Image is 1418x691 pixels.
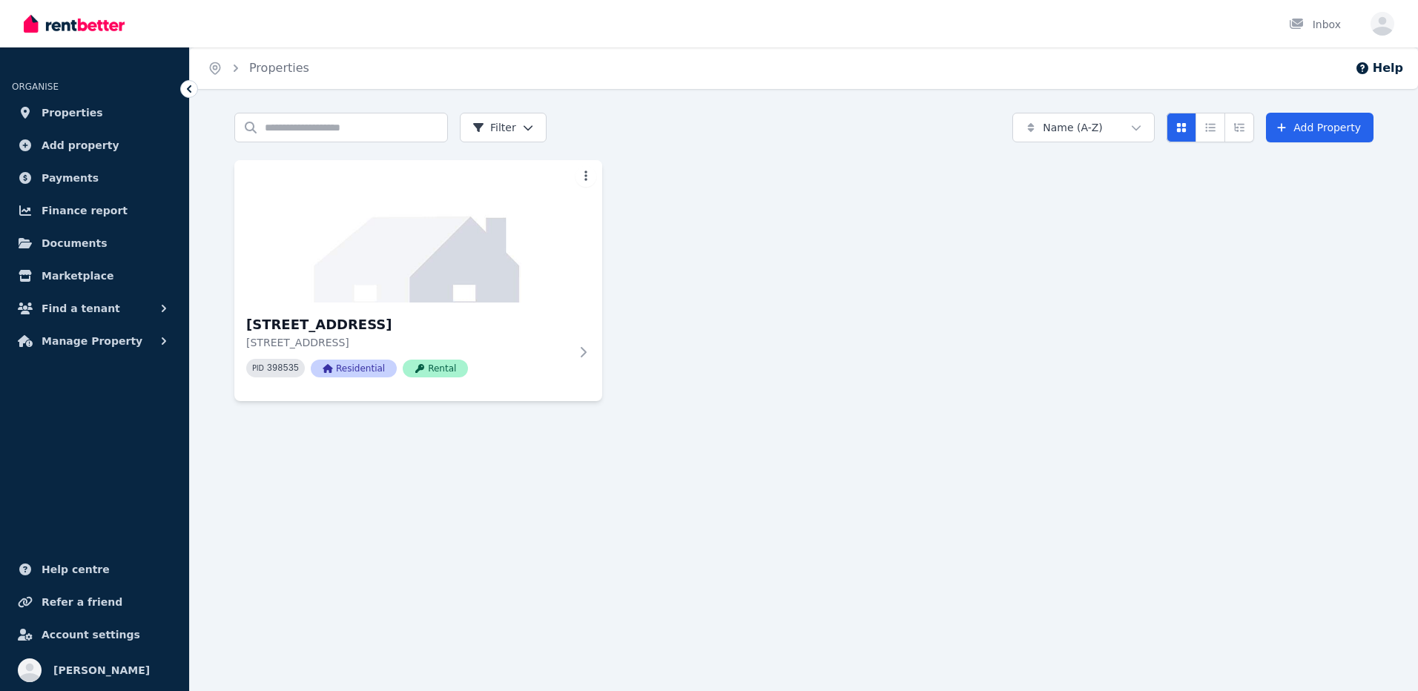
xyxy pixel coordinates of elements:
span: Refer a friend [42,593,122,611]
a: Add property [12,130,177,160]
small: PID [252,364,264,372]
span: Manage Property [42,332,142,350]
span: Payments [42,169,99,187]
button: Card view [1167,113,1196,142]
button: Expanded list view [1224,113,1254,142]
span: Marketplace [42,267,113,285]
a: Payments [12,163,177,193]
img: 40 Prince St, North Parramatta [234,160,602,302]
button: Manage Property [12,326,177,356]
img: RentBetter [24,13,125,35]
span: Documents [42,234,108,252]
h3: [STREET_ADDRESS] [246,314,570,335]
a: Account settings [12,620,177,649]
a: Properties [12,98,177,128]
div: View options [1167,113,1254,142]
a: Refer a friend [12,587,177,617]
a: Help centre [12,555,177,584]
button: Help [1355,59,1403,77]
a: Finance report [12,196,177,225]
span: Filter [472,120,516,135]
a: 40 Prince St, North Parramatta[STREET_ADDRESS][STREET_ADDRESS]PID 398535ResidentialRental [234,160,602,401]
span: Help centre [42,561,110,578]
span: Name (A-Z) [1043,120,1103,135]
span: Properties [42,104,103,122]
span: Residential [311,360,397,377]
button: Compact list view [1196,113,1225,142]
span: ORGANISE [12,82,59,92]
button: Find a tenant [12,294,177,323]
button: More options [576,166,596,187]
span: Finance report [42,202,128,219]
a: Marketplace [12,261,177,291]
a: Properties [249,61,309,75]
code: 398535 [267,363,299,374]
nav: Breadcrumb [190,47,327,89]
p: [STREET_ADDRESS] [246,335,570,350]
div: Inbox [1289,17,1341,32]
span: Find a tenant [42,300,120,317]
span: Account settings [42,626,140,644]
a: Add Property [1266,113,1374,142]
a: Documents [12,228,177,258]
span: Add property [42,136,119,154]
button: Filter [460,113,547,142]
span: Rental [403,360,468,377]
span: [PERSON_NAME] [53,661,150,679]
button: Name (A-Z) [1012,113,1155,142]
